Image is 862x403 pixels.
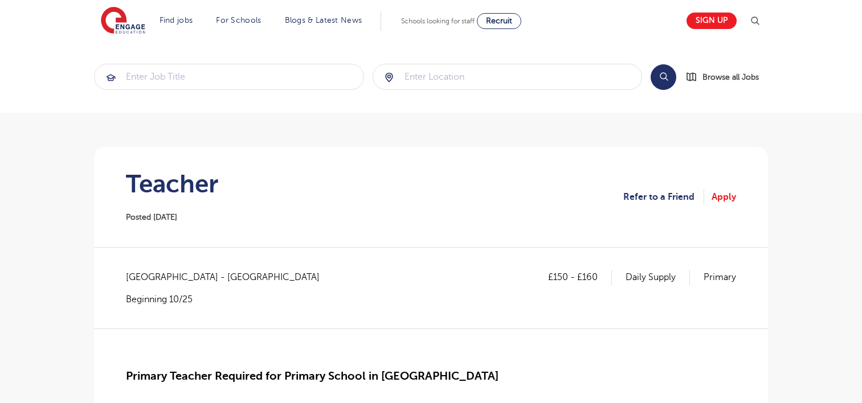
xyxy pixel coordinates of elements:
input: Submit [95,64,363,89]
span: [GEOGRAPHIC_DATA] - [GEOGRAPHIC_DATA] [126,270,331,285]
span: Schools looking for staff [401,17,475,25]
input: Submit [373,64,642,89]
p: Primary [704,270,736,285]
img: Engage Education [101,7,145,35]
div: Submit [94,64,364,90]
a: Find jobs [160,16,193,24]
h1: Teacher [126,170,218,198]
p: £150 - £160 [548,270,612,285]
span: Posted [DATE] [126,213,177,221]
a: Apply [712,190,736,204]
a: Blogs & Latest News [285,16,362,24]
a: Sign up [687,13,737,29]
a: Refer to a Friend [623,190,704,204]
a: Recruit [477,13,521,29]
span: Browse all Jobs [702,71,759,84]
a: Browse all Jobs [685,71,768,84]
div: Submit [373,64,643,90]
a: For Schools [216,16,261,24]
p: Daily Supply [626,270,690,285]
p: Beginning 10/25 [126,293,331,306]
span: Recruit [486,17,512,25]
span: Primary Teacher Required for Primary School in [GEOGRAPHIC_DATA] [126,369,499,383]
button: Search [651,64,676,90]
